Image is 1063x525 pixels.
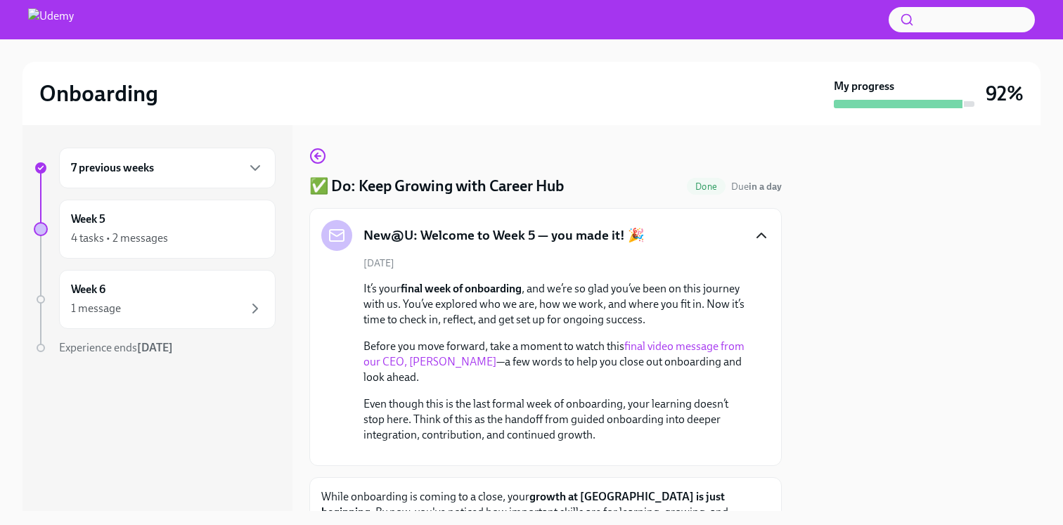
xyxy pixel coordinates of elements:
strong: [DATE] [137,341,173,354]
span: September 13th, 2025 10:00 [731,180,782,193]
div: 7 previous weeks [59,148,276,188]
a: Week 61 message [34,270,276,329]
strong: in a day [749,181,782,193]
div: 4 tasks • 2 messages [71,231,168,246]
h4: ✅ Do: Keep Growing with Career Hub [309,176,564,197]
span: Due [731,181,782,193]
div: 1 message [71,301,121,316]
p: Before you move forward, take a moment to watch this —a few words to help you close out onboardin... [363,339,747,385]
h3: 92% [986,81,1024,106]
h6: Week 6 [71,282,105,297]
img: Udemy [28,8,74,31]
h5: New@U: Welcome to Week 5 — you made it! 🎉 [363,226,645,245]
strong: final week of onboarding [401,282,522,295]
p: Even though this is the last formal week of onboarding, your learning doesn’t stop here. Think of... [363,396,747,443]
strong: My progress [834,79,894,94]
h2: Onboarding [39,79,158,108]
span: [DATE] [363,257,394,270]
h6: Week 5 [71,212,105,227]
span: Done [687,181,726,192]
h6: 7 previous weeks [71,160,154,176]
span: Experience ends [59,341,173,354]
a: Week 54 tasks • 2 messages [34,200,276,259]
p: It’s your , and we’re so glad you’ve been on this journey with us. You’ve explored who we are, ho... [363,281,747,328]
